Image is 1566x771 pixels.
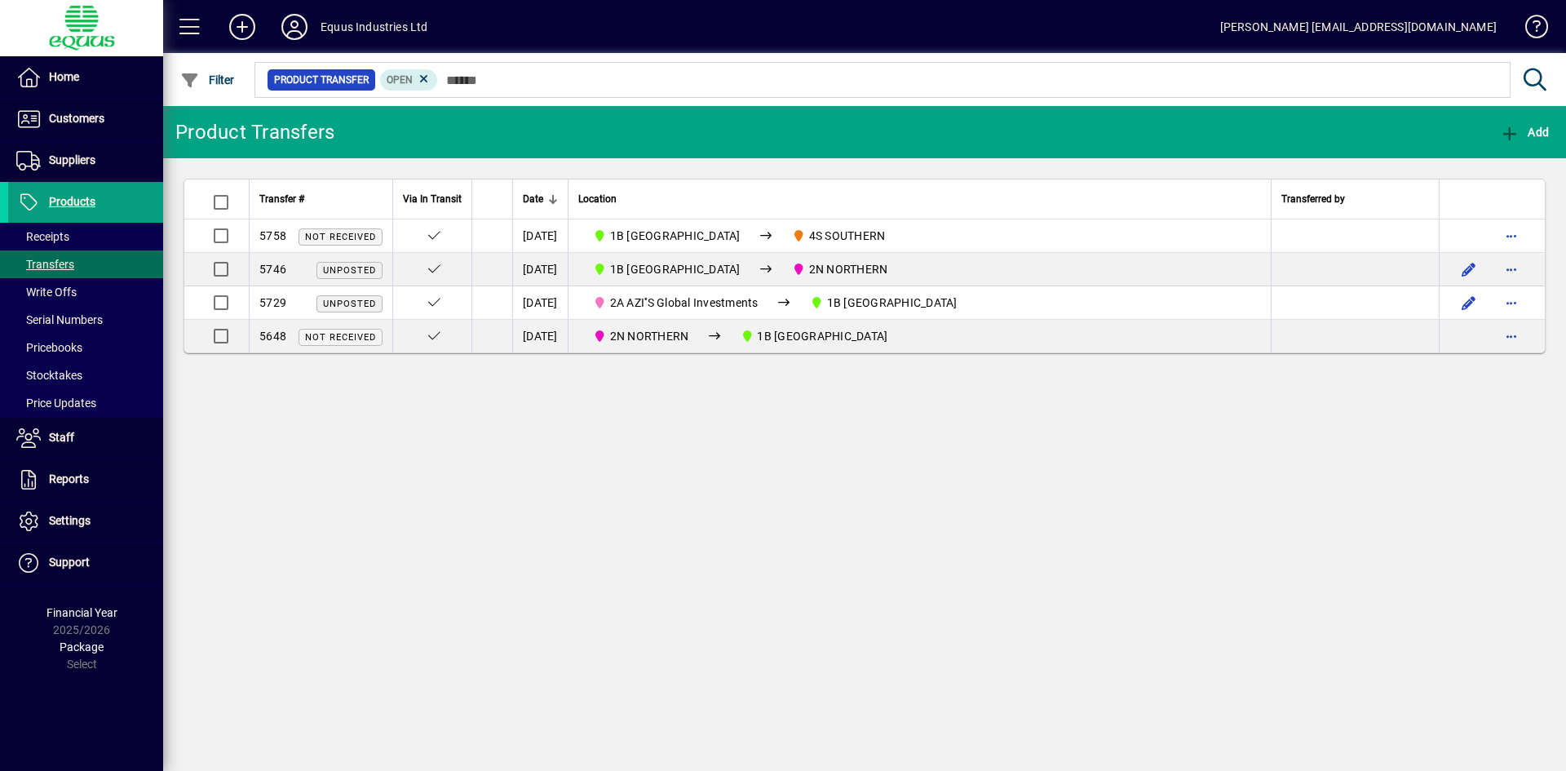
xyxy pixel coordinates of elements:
[1498,256,1524,282] button: More options
[610,229,741,242] span: 1B [GEOGRAPHIC_DATA]
[8,459,163,500] a: Reports
[16,341,82,354] span: Pricebooks
[1456,290,1482,316] button: Edit
[610,296,759,309] span: 2A AZI''S Global Investments
[523,190,543,208] span: Date
[523,190,558,208] div: Date
[512,219,568,253] td: [DATE]
[180,73,235,86] span: Filter
[16,397,96,410] span: Price Updates
[809,263,888,276] span: 2N NORTHERN
[803,293,964,312] span: 1B BLENHEIM
[16,286,77,299] span: Write Offs
[216,12,268,42] button: Add
[49,514,91,527] span: Settings
[403,190,462,208] span: Via In Transit
[8,334,163,361] a: Pricebooks
[8,543,163,583] a: Support
[1513,3,1546,56] a: Knowledge Base
[16,369,82,382] span: Stocktakes
[175,119,334,145] div: Product Transfers
[259,296,286,309] span: 5729
[8,278,163,306] a: Write Offs
[16,313,103,326] span: Serial Numbers
[49,556,90,569] span: Support
[734,326,895,346] span: 1B BLENHEIM
[60,640,104,654] span: Package
[1456,256,1482,282] button: Edit
[49,70,79,83] span: Home
[1496,117,1553,147] button: Add
[610,330,689,343] span: 2N NORTHERN
[512,253,568,286] td: [DATE]
[1281,190,1345,208] span: Transferred by
[268,12,321,42] button: Profile
[586,226,747,246] span: 1B BLENHEIM
[827,296,958,309] span: 1B [GEOGRAPHIC_DATA]
[578,190,617,208] span: Location
[512,320,568,352] td: [DATE]
[259,263,286,276] span: 5746
[305,232,376,242] span: Not Received
[323,265,376,276] span: Unposted
[274,72,369,88] span: Product Transfer
[8,501,163,542] a: Settings
[610,263,741,276] span: 1B [GEOGRAPHIC_DATA]
[785,226,891,246] span: 4S SOUTHERN
[1498,323,1524,349] button: More options
[8,418,163,459] a: Staff
[49,153,95,166] span: Suppliers
[49,431,74,444] span: Staff
[1281,190,1429,208] div: Transferred by
[49,112,104,125] span: Customers
[46,606,117,619] span: Financial Year
[8,99,163,140] a: Customers
[305,332,376,343] span: Not Received
[512,286,568,320] td: [DATE]
[8,140,163,181] a: Suppliers
[8,57,163,98] a: Home
[809,229,886,242] span: 4S SOUTHERN
[586,326,695,346] span: 2N NORTHERN
[785,259,894,279] span: 2N NORTHERN
[586,293,765,312] span: 2A AZI''S Global Investments
[176,65,239,95] button: Filter
[259,330,286,343] span: 5648
[578,190,1261,208] div: Location
[259,190,304,208] span: Transfer #
[49,472,89,485] span: Reports
[757,330,887,343] span: 1B [GEOGRAPHIC_DATA]
[259,190,383,208] div: Transfer #
[8,223,163,250] a: Receipts
[387,74,413,86] span: Open
[1220,14,1497,40] div: [PERSON_NAME] [EMAIL_ADDRESS][DOMAIN_NAME]
[321,14,428,40] div: Equus Industries Ltd
[49,195,95,208] span: Products
[380,69,438,91] mat-chip: Completion Status: Open
[16,258,74,271] span: Transfers
[259,229,286,242] span: 5758
[8,250,163,278] a: Transfers
[16,230,69,243] span: Receipts
[8,361,163,389] a: Stocktakes
[586,259,747,279] span: 1B BLENHEIM
[1498,290,1524,316] button: More options
[8,306,163,334] a: Serial Numbers
[1500,126,1549,139] span: Add
[1498,223,1524,249] button: More options
[323,299,376,309] span: Unposted
[8,389,163,417] a: Price Updates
